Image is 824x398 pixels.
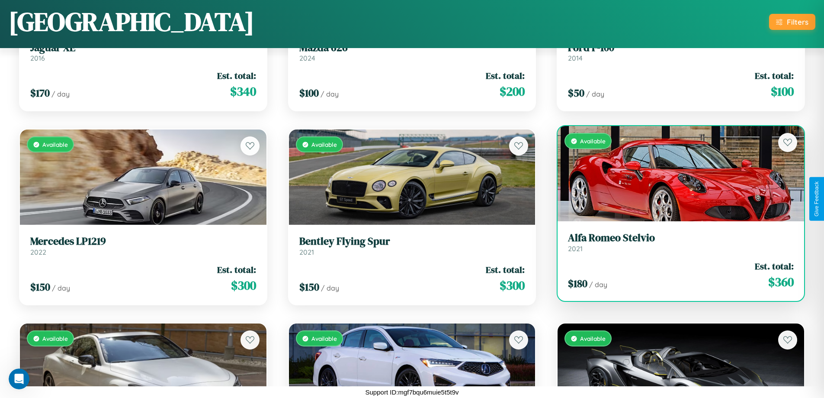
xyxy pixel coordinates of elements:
[217,263,256,276] span: Est. total:
[299,42,525,63] a: Mazda 6262024
[231,277,256,294] span: $ 300
[51,90,70,98] span: / day
[814,181,820,217] div: Give Feedback
[586,90,604,98] span: / day
[30,235,256,256] a: Mercedes LP12192022
[42,335,68,342] span: Available
[321,90,339,98] span: / day
[500,83,525,100] span: $ 200
[299,248,314,256] span: 2021
[30,86,50,100] span: $ 170
[366,386,459,398] p: Support ID: mgf7bqu6muie5t5t9v
[52,284,70,292] span: / day
[30,280,50,294] span: $ 150
[568,276,587,291] span: $ 180
[500,277,525,294] span: $ 300
[486,69,525,82] span: Est. total:
[311,141,337,148] span: Available
[321,284,339,292] span: / day
[311,335,337,342] span: Available
[299,235,525,248] h3: Bentley Flying Spur
[755,69,794,82] span: Est. total:
[568,232,794,244] h3: Alfa Romeo Stelvio
[299,235,525,256] a: Bentley Flying Spur2021
[9,4,254,39] h1: [GEOGRAPHIC_DATA]
[755,260,794,272] span: Est. total:
[30,54,45,62] span: 2016
[299,280,319,294] span: $ 150
[771,83,794,100] span: $ 100
[42,141,68,148] span: Available
[568,244,583,253] span: 2021
[486,263,525,276] span: Est. total:
[568,54,583,62] span: 2014
[30,248,46,256] span: 2022
[230,83,256,100] span: $ 340
[9,369,29,389] iframe: Intercom live chat
[30,235,256,248] h3: Mercedes LP1219
[768,273,794,291] span: $ 360
[568,232,794,253] a: Alfa Romeo Stelvio2021
[217,69,256,82] span: Est. total:
[568,42,794,63] a: Ford F-1002014
[299,54,315,62] span: 2024
[299,86,319,100] span: $ 100
[568,86,584,100] span: $ 50
[787,17,808,26] div: Filters
[580,335,606,342] span: Available
[30,42,256,63] a: Jaguar XE2016
[580,137,606,145] span: Available
[589,280,607,289] span: / day
[769,14,815,30] button: Filters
